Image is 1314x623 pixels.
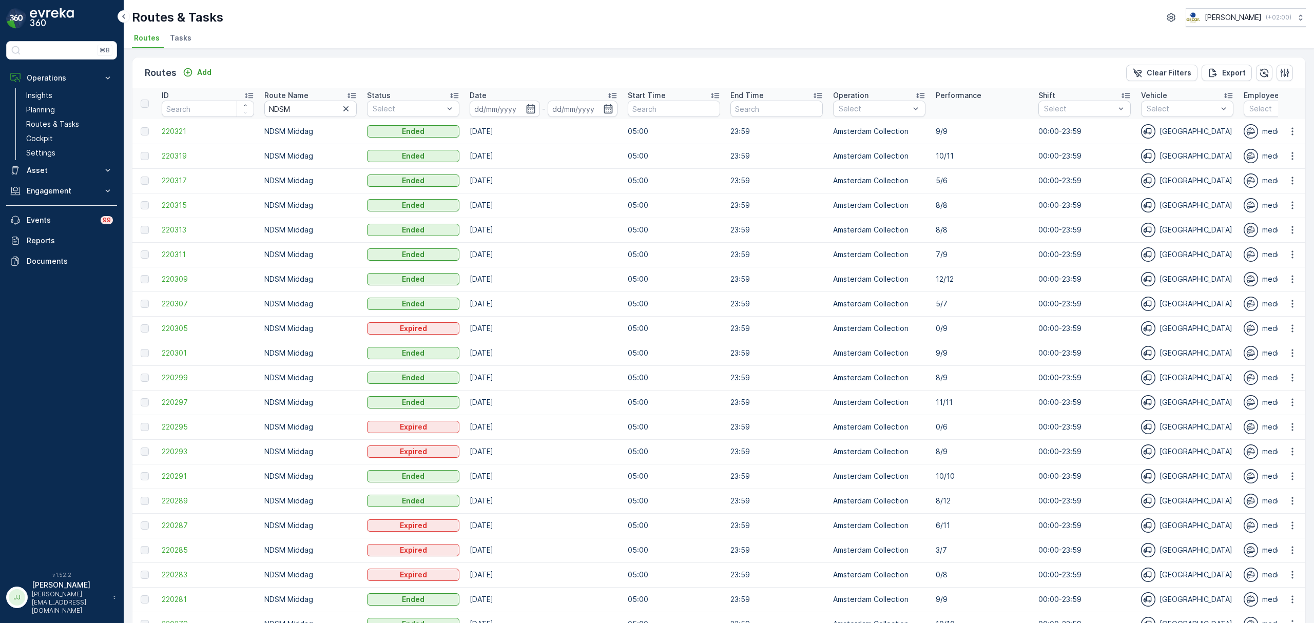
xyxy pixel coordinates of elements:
[1244,568,1258,582] img: svg%3e
[465,415,623,439] td: [DATE]
[936,323,1028,334] p: 0/9
[162,545,254,555] a: 220285
[465,365,623,390] td: [DATE]
[162,274,254,284] a: 220309
[1141,395,1233,410] div: [GEOGRAPHIC_DATA]
[400,323,427,334] p: Expired
[1141,247,1233,262] div: [GEOGRAPHIC_DATA]
[1244,420,1258,434] img: svg%3e
[367,322,459,335] button: Expired
[162,323,254,334] a: 220305
[628,151,720,161] p: 05:00
[1244,395,1258,410] img: svg%3e
[730,274,823,284] p: 23:59
[465,464,623,489] td: [DATE]
[162,225,254,235] a: 220313
[936,249,1028,260] p: 7/9
[367,125,459,138] button: Ended
[162,348,254,358] a: 220301
[1141,272,1155,286] img: svg%3e
[141,300,149,308] div: Toggle Row Selected
[162,496,254,506] span: 220289
[465,562,623,587] td: [DATE]
[1141,198,1233,212] div: [GEOGRAPHIC_DATA]
[400,545,427,555] p: Expired
[162,151,254,161] a: 220319
[730,101,823,117] input: Search
[197,67,211,77] p: Add
[465,193,623,218] td: [DATE]
[134,33,160,43] span: Routes
[465,341,623,365] td: [DATE]
[26,148,55,158] p: Settings
[1244,223,1258,237] img: svg%3e
[162,373,254,383] a: 220299
[400,446,427,457] p: Expired
[367,150,459,162] button: Ended
[1141,592,1155,607] img: svg%3e
[1266,13,1291,22] p: ( +02:00 )
[1141,420,1155,434] img: svg%3e
[465,489,623,513] td: [DATE]
[1141,543,1155,557] img: svg%3e
[27,165,96,176] p: Asset
[1141,494,1155,508] img: svg%3e
[1244,469,1258,483] img: svg%3e
[465,119,623,144] td: [DATE]
[465,242,623,267] td: [DATE]
[1038,90,1055,101] p: Shift
[465,218,623,242] td: [DATE]
[162,397,254,407] span: 220297
[27,256,113,266] p: Documents
[465,513,623,538] td: [DATE]
[162,422,254,432] span: 220295
[936,151,1028,161] p: 10/11
[1038,348,1131,358] p: 00:00-23:59
[141,374,149,382] div: Toggle Row Selected
[1141,124,1155,139] img: svg%3e
[1244,321,1258,336] img: svg%3e
[145,66,177,80] p: Routes
[141,324,149,333] div: Toggle Row Selected
[833,373,925,383] p: Amsterdam Collection
[162,126,254,137] a: 220321
[162,176,254,186] span: 220317
[548,101,618,117] input: dd/mm/yyyy
[402,471,424,481] p: Ended
[730,176,823,186] p: 23:59
[1147,68,1191,78] p: Clear Filters
[141,275,149,283] div: Toggle Row Selected
[30,8,74,29] img: logo_dark-DEwI_e13.png
[628,90,666,101] p: Start Time
[1205,12,1262,23] p: [PERSON_NAME]
[141,127,149,135] div: Toggle Row Selected
[833,274,925,284] p: Amsterdam Collection
[162,200,254,210] span: 220315
[402,200,424,210] p: Ended
[628,101,720,117] input: Search
[162,101,254,117] input: Search
[628,249,720,260] p: 05:00
[22,117,117,131] a: Routes & Tasks
[628,348,720,358] p: 05:00
[730,200,823,210] p: 23:59
[465,168,623,193] td: [DATE]
[730,323,823,334] p: 23:59
[402,126,424,137] p: Ended
[6,160,117,181] button: Asset
[162,249,254,260] a: 220311
[1038,323,1131,334] p: 00:00-23:59
[465,316,623,341] td: [DATE]
[465,439,623,464] td: [DATE]
[264,126,357,137] p: NDSM Middag
[1038,373,1131,383] p: 00:00-23:59
[1147,104,1218,114] p: Select
[465,291,623,316] td: [DATE]
[936,274,1028,284] p: 12/12
[628,299,720,309] p: 05:00
[1038,200,1131,210] p: 00:00-23:59
[162,570,254,580] a: 220283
